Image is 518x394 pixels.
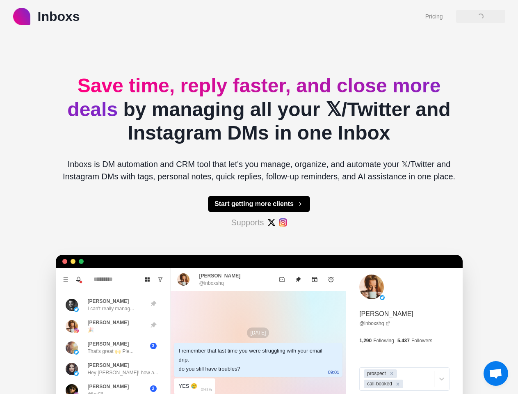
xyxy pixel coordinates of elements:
img: picture [66,299,78,311]
p: Inboxs is DM automation and CRM tool that let's you manage, organize, and automate your 𝕏/Twitter... [56,158,463,183]
div: I remember that last time you were struggling with your email drip. do you still have troubles? [179,346,325,373]
div: Remove call-booked [393,380,402,388]
p: 09:01 [328,368,340,377]
img: logo [13,8,30,25]
h2: by managing all your 𝕏/Twitter and Instagram DMs in one Inbox [56,74,463,145]
p: [PERSON_NAME] [88,298,129,305]
p: That's great 🙌 Ple... [88,348,134,355]
button: Board View [141,273,154,286]
button: Notifications [72,273,85,286]
p: @inboxshq [199,279,224,287]
p: Followers [411,337,432,344]
button: Add reminder [323,271,339,288]
img: picture [74,371,79,376]
p: I can't really manag... [88,305,135,312]
div: YES 😢 [179,382,198,391]
div: Remove prospect [387,369,396,378]
img: # [267,218,276,227]
p: [PERSON_NAME] [359,309,413,319]
p: 09:05 [201,385,212,394]
img: picture [359,275,384,299]
span: Save time, reply faster, and close more deals [67,75,440,120]
p: Hey [PERSON_NAME]! how a... [88,369,158,376]
a: Pricing [425,12,443,21]
p: Following [373,337,394,344]
img: picture [66,320,78,332]
img: picture [74,307,79,312]
p: Inboxs [38,7,80,26]
p: [PERSON_NAME] [88,383,129,390]
p: 5,437 [397,337,410,344]
p: Supports [231,216,264,229]
p: 1,290 [359,337,372,344]
div: Open chat [484,361,508,386]
img: picture [66,363,78,375]
button: Archive [306,271,323,288]
div: prospect [365,369,387,378]
div: call-booked [365,380,393,388]
p: [DATE] [247,328,269,338]
p: [PERSON_NAME] [88,319,129,326]
button: Unpin [290,271,306,288]
a: logoInboxs [13,7,80,26]
p: [PERSON_NAME] [88,362,129,369]
img: picture [66,341,78,354]
button: Show unread conversations [154,273,167,286]
img: picture [74,350,79,355]
img: # [279,218,287,227]
a: @inboxshq [359,320,390,327]
button: Start getting more clients [208,196,310,212]
span: 2 [150,385,157,392]
button: Menu [59,273,72,286]
img: picture [74,328,79,333]
img: picture [177,273,189,286]
p: 🎉 [88,326,94,334]
button: Mark as unread [274,271,290,288]
p: [PERSON_NAME] [88,340,129,348]
img: picture [380,295,385,300]
p: [PERSON_NAME] [199,272,241,279]
span: 3 [150,343,157,349]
